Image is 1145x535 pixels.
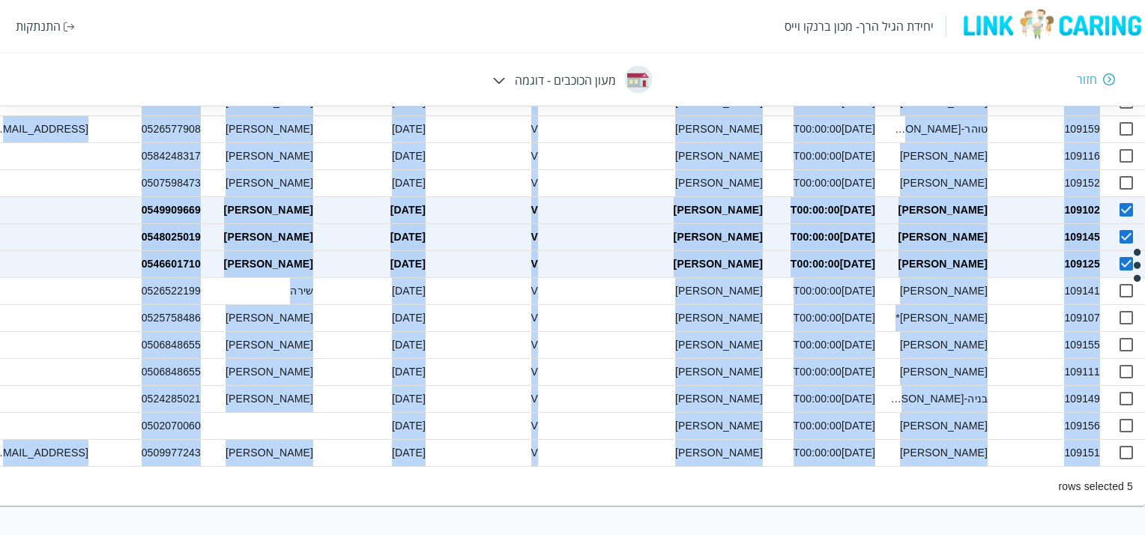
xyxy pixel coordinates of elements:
[96,304,208,331] div: 0525758486
[770,277,883,304] div: 2023-06-09T00:00:00
[64,22,75,31] img: התנתקות
[883,142,995,169] div: תאיר בוסקילה
[770,250,883,277] div: 2023-06-28T00:00:00
[321,196,433,223] div: 01-07-2025
[433,277,546,304] div: V
[321,115,433,142] div: 03-07-2025
[658,439,770,466] div: יפעת פורטנוי
[995,115,1108,142] div: 109159
[883,439,995,466] div: אביגיל אורקנה
[208,169,321,196] div: יעל
[433,142,546,169] div: V
[96,412,208,439] div: 0502070060
[321,250,433,277] div: 08-07-2025
[883,115,995,142] div: טוהר-שירה ראובני
[770,358,883,385] div: 2024-06-16T00:00:00
[96,196,208,223] div: 0549909669
[995,358,1108,385] div: 109111
[433,196,546,223] div: V
[208,439,321,466] div: אברהם
[321,277,433,304] div: 08-07-2025
[321,331,433,358] div: 03-07-2025
[433,331,546,358] div: V
[995,439,1108,466] div: 109151
[433,385,546,412] div: V
[883,250,995,277] div: רננה אוליאל
[995,169,1108,196] div: 109152
[995,196,1108,223] div: 109102
[658,196,770,223] div: שירה אנקרי
[883,304,995,331] div: תכלת עמיחי*
[995,142,1108,169] div: 109116
[321,223,433,250] div: 03-07-2025
[958,8,1145,40] img: logo
[321,358,433,385] div: 15-07-2025
[96,331,208,358] div: 0506848655
[883,277,995,304] div: נועם-אליהו סייג
[208,277,321,304] div: שירה
[321,304,433,331] div: 14-07-2025
[1058,479,1133,494] div: 5 rows selected
[770,115,883,142] div: 2022-01-07T00:00:00
[995,331,1108,358] div: 109155
[208,331,321,358] div: הדר
[785,18,934,34] div: יחידת הגיל הרך- מכון ברנקו וייס
[433,250,546,277] div: V
[658,277,770,304] div: לידור ועקנין
[658,223,770,250] div: יפעת פורטנוי
[321,169,433,196] div: 03-07-2025
[658,331,770,358] div: יפעת פורטנוי
[770,304,883,331] div: 2024-02-06T00:00:00
[208,385,321,412] div: כרמית
[208,142,321,169] div: שרה
[658,304,770,331] div: שירה אנקרי
[770,169,883,196] div: 2022-08-31T00:00:00
[995,223,1108,250] div: 109145
[658,358,770,385] div: ורוניקה ירובה
[96,169,208,196] div: 0507598473
[433,304,546,331] div: V
[658,169,770,196] div: יפעת פורטנוי
[433,439,546,466] div: V
[770,223,883,250] div: 2022-08-10T00:00:00
[770,385,883,412] div: 2022-05-30T00:00:00
[770,439,883,466] div: 2022-07-10T00:00:00
[770,142,883,169] div: 2023-10-04T00:00:00
[321,439,433,466] div: 10-07-2025
[433,169,546,196] div: V
[321,142,433,169] div: 01-07-2025
[883,358,995,385] div: עילאי חן
[208,115,321,142] div: ליאור
[883,412,995,439] div: אמונה לוי
[208,250,321,277] div: חגית
[96,142,208,169] div: 0584248317
[96,385,208,412] div: 0524285021
[658,385,770,412] div: יפעת פורטנוי
[995,412,1108,439] div: 109156
[96,115,208,142] div: 0526577908
[321,412,433,439] div: 03-07-2025
[208,304,321,331] div: נועה
[208,196,321,223] div: צוף
[658,142,770,169] div: שירה אנקרי
[995,277,1108,304] div: 109141
[1077,71,1097,88] div: חזור
[995,385,1108,412] div: 109149
[96,223,208,250] div: 0548025019
[883,169,995,196] div: איילה אזולאי
[883,196,995,223] div: אריאל רדיע
[658,250,770,277] div: נטלי זקזאק
[658,412,770,439] div: יפעת פורטנוי
[16,18,61,34] div: התנתקות
[995,250,1108,277] div: 109125
[96,439,208,466] div: 0509977243
[208,358,321,385] div: הדר
[658,115,770,142] div: שרה שוורץ
[208,223,321,250] div: זרגרוב-חנה
[96,250,208,277] div: 0546601710
[1103,73,1115,86] img: חזור
[433,115,546,142] div: V
[995,304,1108,331] div: 109107
[883,331,995,358] div: נריה-שמעון חן
[433,412,546,439] div: V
